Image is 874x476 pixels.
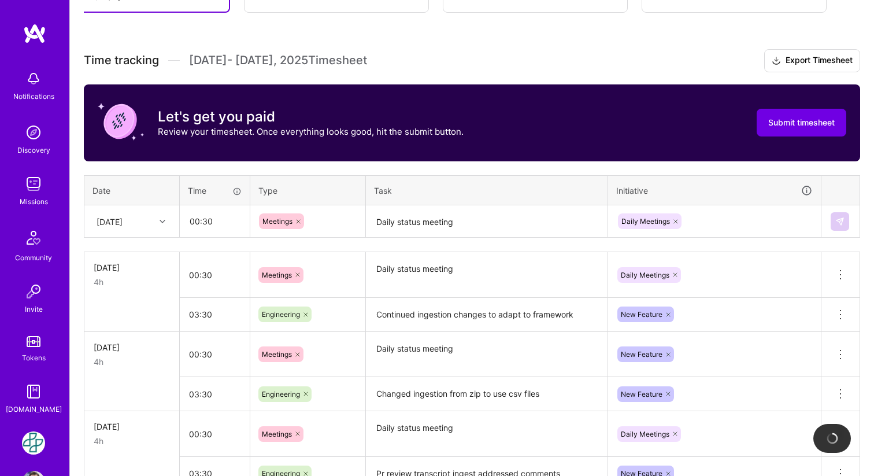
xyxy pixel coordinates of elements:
[764,49,860,72] button: Export Timesheet
[262,390,300,398] span: Engineering
[22,280,45,303] img: Invite
[180,260,250,290] input: HH:MM
[262,350,292,359] span: Meetings
[27,336,40,347] img: tokens
[94,261,170,274] div: [DATE]
[84,53,159,68] span: Time tracking
[616,184,813,197] div: Initiative
[367,378,606,410] textarea: Changed ingestion from zip to use csv files
[621,310,662,319] span: New Feature
[6,403,62,415] div: [DOMAIN_NAME]
[97,215,123,227] div: [DATE]
[262,310,300,319] span: Engineering
[250,175,366,205] th: Type
[262,271,292,279] span: Meetings
[19,431,48,455] a: Counter Health: Team for Counter Health
[180,299,250,330] input: HH:MM
[831,212,850,231] div: null
[772,55,781,67] i: icon Download
[367,412,606,456] textarea: Daily status meeting
[160,219,165,224] i: icon Chevron
[835,217,845,226] img: Submit
[367,299,606,331] textarea: Continued ingestion changes to adapt to framework
[621,390,662,398] span: New Feature
[17,144,50,156] div: Discovery
[20,195,48,208] div: Missions
[158,108,464,126] h3: Let's get you paid
[20,224,47,252] img: Community
[188,185,242,197] div: Time
[94,420,170,433] div: [DATE]
[189,53,367,68] span: [DATE] - [DATE] , 2025 Timesheet
[94,341,170,353] div: [DATE]
[621,350,662,359] span: New Feature
[768,117,835,128] span: Submit timesheet
[25,303,43,315] div: Invite
[94,276,170,288] div: 4h
[22,380,45,403] img: guide book
[13,90,54,102] div: Notifications
[84,175,180,205] th: Date
[22,352,46,364] div: Tokens
[825,431,839,445] img: loading
[180,419,250,449] input: HH:MM
[757,109,846,136] button: Submit timesheet
[22,431,45,455] img: Counter Health: Team for Counter Health
[180,339,250,370] input: HH:MM
[366,175,608,205] th: Task
[180,206,249,237] input: HH:MM
[367,333,606,377] textarea: Daily status meeting
[22,67,45,90] img: bell
[621,271,669,279] span: Daily Meetings
[22,121,45,144] img: discovery
[262,217,292,226] span: Meetings
[180,379,250,409] input: HH:MM
[94,356,170,368] div: 4h
[94,435,170,447] div: 4h
[621,430,669,438] span: Daily Meetings
[98,98,144,145] img: coin
[262,430,292,438] span: Meetings
[158,126,464,138] p: Review your timesheet. Once everything looks good, hit the submit button.
[15,252,52,264] div: Community
[621,217,670,226] span: Daily Meetings
[22,172,45,195] img: teamwork
[367,206,606,237] textarea: Daily status meeting
[23,23,46,44] img: logo
[367,253,606,297] textarea: Daily status meeting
